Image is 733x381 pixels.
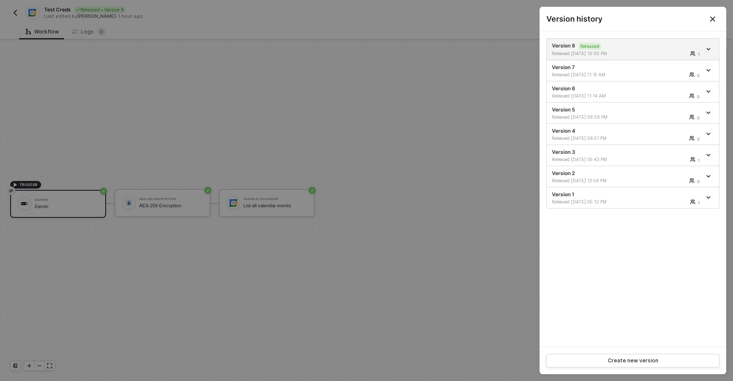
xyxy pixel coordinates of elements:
[706,153,712,157] span: icon-arrow-down
[552,85,701,99] div: Version 6
[706,47,712,51] span: icon-arrow-down
[698,199,699,206] div: 1
[552,156,628,162] div: Released [DATE] 05:43 PM
[698,157,699,164] div: 1
[552,178,628,184] div: Released [DATE] 12:56 PM
[706,68,712,72] span: icon-arrow-down
[552,42,701,56] div: Version 8
[552,127,701,141] div: Version 4
[689,72,695,77] span: icon-users
[706,111,712,115] span: icon-arrow-down
[552,135,628,141] div: Released [DATE] 06:51 PM
[552,64,701,78] div: Version 7
[689,114,695,120] span: icon-users
[706,89,712,94] span: icon-arrow-down
[706,174,712,178] span: icon-arrow-down
[706,132,712,136] span: icon-arrow-down
[697,136,699,142] div: 0
[552,106,701,120] div: Version 5
[698,51,699,58] div: 1
[552,199,628,205] div: Released [DATE] 05:12 PM
[552,148,701,162] div: Version 3
[552,191,701,205] div: Version 1
[552,93,628,99] div: Released [DATE] 11:14 AM
[579,43,601,50] sup: Released
[552,114,628,120] div: Released [DATE] 06:58 PM
[699,7,726,31] button: Close
[546,354,719,367] button: Create new version
[608,357,658,364] div: Create new version
[552,72,628,78] div: Released [DATE] 11:15 AM
[697,178,699,185] div: 0
[552,170,701,184] div: Version 2
[706,195,712,200] span: icon-arrow-down
[546,14,719,24] div: Version history
[697,72,699,79] div: 0
[552,50,628,56] div: Released [DATE] 10:00 PM
[697,93,699,100] div: 0
[689,178,695,183] span: icon-users
[697,114,699,121] div: 0
[689,93,695,98] span: icon-users
[690,51,696,56] span: icon-users
[690,157,696,162] span: icon-users
[689,136,695,141] span: icon-users
[690,199,696,204] span: icon-users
